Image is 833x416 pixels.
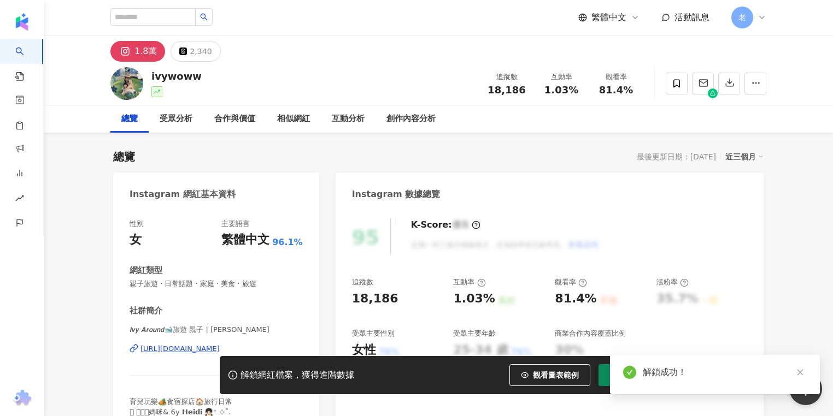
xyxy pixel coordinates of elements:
[555,290,596,307] div: 81.4%
[160,112,192,126] div: 受眾分析
[110,67,143,100] img: KOL Avatar
[796,369,804,376] span: close
[352,290,398,307] div: 18,186
[656,277,689,287] div: 漲粉率
[352,277,373,287] div: 追蹤數
[130,344,303,354] a: [URL][DOMAIN_NAME]
[221,219,250,229] div: 主要語言
[738,11,746,23] span: 老
[352,188,441,200] div: Instagram 數據總覽
[15,187,24,212] span: rise
[13,13,31,31] img: logo icon
[277,112,310,126] div: 相似網紅
[544,85,578,96] span: 1.03%
[637,152,716,161] div: 最後更新日期：[DATE]
[140,344,220,354] div: [URL][DOMAIN_NAME]
[130,305,162,317] div: 社群簡介
[130,188,236,200] div: Instagram 網紅基本資料
[352,329,395,338] div: 受眾主要性別
[214,112,255,126] div: 合作與價值
[130,325,303,335] span: 𝙄𝙫𝙮 𝘼𝙧𝙤𝙪𝙣𝙙🐋旅遊 親子 | [PERSON_NAME]
[190,44,212,59] div: 2,340
[555,329,626,338] div: 商業合作內容覆蓋比例
[110,41,165,62] button: 1.8萬
[221,231,269,248] div: 繁體中文
[240,370,354,381] div: 解鎖網紅檔案，獲得進階數據
[533,371,579,379] span: 觀看圖表範例
[453,277,485,287] div: 互動率
[130,219,144,229] div: 性別
[599,85,633,96] span: 81.4%
[113,149,135,164] div: 總覽
[130,279,303,289] span: 親子旅遊 · 日常話題 · 家庭 · 美食 · 旅遊
[171,41,220,62] button: 2,340
[130,265,162,276] div: 網紅類型
[591,11,626,23] span: 繁體中文
[352,342,376,359] div: 女性
[15,39,37,82] a: search
[488,84,525,96] span: 18,186
[411,219,480,231] div: K-Score :
[386,112,436,126] div: 創作內容分析
[725,150,764,164] div: 近三個月
[332,112,365,126] div: 互動分析
[541,72,582,82] div: 互動率
[555,277,587,287] div: 觀看率
[453,329,496,338] div: 受眾主要年齡
[134,44,157,59] div: 1.8萬
[272,236,303,248] span: 96.1%
[11,390,33,407] img: chrome extension
[643,366,807,379] div: 解鎖成功！
[486,72,527,82] div: 追蹤數
[674,12,709,22] span: 活動訊息
[151,69,202,83] div: ivywoww
[595,72,637,82] div: 觀看率
[623,366,636,379] span: check-circle
[121,112,138,126] div: 總覽
[509,364,590,386] button: 觀看圖表範例
[599,364,649,386] button: 解鎖
[453,290,495,307] div: 1.03%
[130,231,142,248] div: 女
[200,13,208,21] span: search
